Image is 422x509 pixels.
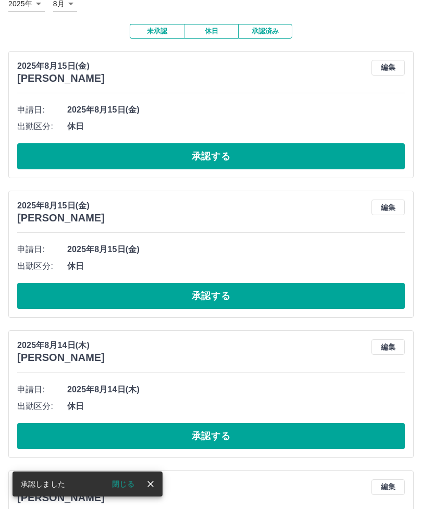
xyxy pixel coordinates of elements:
h3: [PERSON_NAME] [17,212,105,224]
h3: [PERSON_NAME] [17,492,105,504]
span: 出勤区分: [17,400,67,413]
button: 承認する [17,143,405,169]
button: close [143,476,158,492]
p: 2025年8月15日(金) [17,60,105,72]
span: 申請日: [17,104,67,116]
span: 休日 [67,120,405,133]
span: 申請日: [17,243,67,256]
span: 2025年8月15日(金) [67,104,405,116]
button: 承認する [17,283,405,309]
span: 2025年8月15日(金) [67,243,405,256]
span: 2025年8月14日(木) [67,383,405,396]
button: 休日 [184,24,238,39]
h3: [PERSON_NAME] [17,352,105,364]
span: 休日 [67,260,405,272]
p: 2025年8月15日(金) [17,200,105,212]
span: 出勤区分: [17,260,67,272]
span: 申請日: [17,383,67,396]
button: 編集 [371,339,405,355]
span: 休日 [67,400,405,413]
button: 編集 [371,60,405,76]
div: 承認しました [21,475,65,493]
button: 閉じる [104,476,143,492]
button: 未承認 [130,24,184,39]
button: 編集 [371,479,405,495]
span: 出勤区分: [17,120,67,133]
button: 承認する [17,423,405,449]
h3: [PERSON_NAME] [17,72,105,84]
p: 2025年8月14日(木) [17,339,105,352]
button: 編集 [371,200,405,215]
button: 承認済み [238,24,292,39]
